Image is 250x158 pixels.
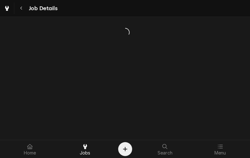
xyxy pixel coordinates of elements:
[24,150,36,155] span: Home
[58,141,112,157] a: Jobs
[80,150,91,155] span: Jobs
[193,141,247,157] a: Menu
[158,150,172,155] span: Search
[16,3,27,14] button: Navigate back
[118,142,132,156] button: Create Object
[3,141,57,157] a: Home
[27,4,57,13] span: Job Details
[1,3,13,14] a: Go to Jobs
[138,141,193,157] a: Search
[214,150,226,155] span: Menu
